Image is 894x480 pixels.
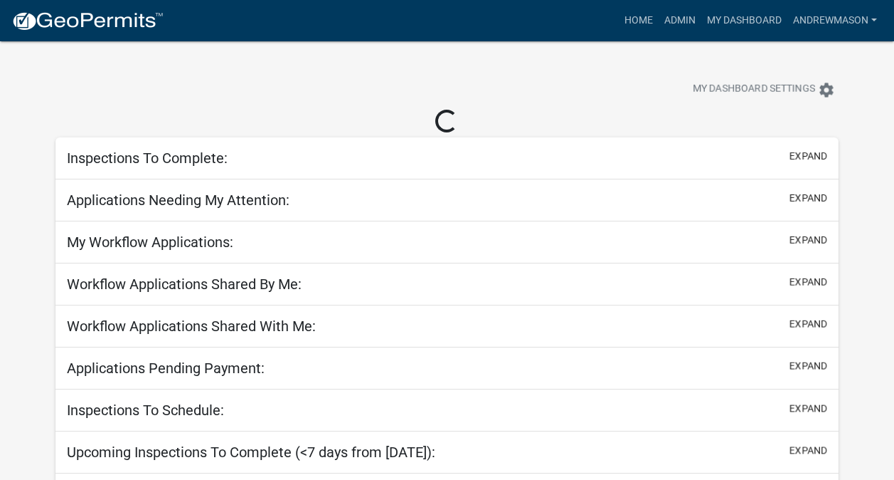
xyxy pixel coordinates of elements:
[659,7,701,34] a: Admin
[789,191,827,206] button: expand
[619,7,659,34] a: Home
[787,7,883,34] a: AndrewMason
[67,360,265,377] h5: Applications Pending Payment:
[67,444,435,461] h5: Upcoming Inspections To Complete (<7 days from [DATE]):
[789,275,827,290] button: expand
[67,276,302,293] h5: Workflow Applications Shared By Me:
[67,318,316,335] h5: Workflow Applications Shared With Me:
[67,402,224,419] h5: Inspections To Schedule:
[67,150,228,167] h5: Inspections To Complete:
[818,81,835,98] i: settings
[789,149,827,164] button: expand
[789,401,827,416] button: expand
[701,7,787,34] a: My Dashboard
[789,359,827,374] button: expand
[681,75,846,103] button: My Dashboard Settingssettings
[67,234,233,251] h5: My Workflow Applications:
[789,443,827,458] button: expand
[789,317,827,332] button: expand
[67,192,289,209] h5: Applications Needing My Attention:
[693,81,815,98] span: My Dashboard Settings
[789,233,827,248] button: expand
